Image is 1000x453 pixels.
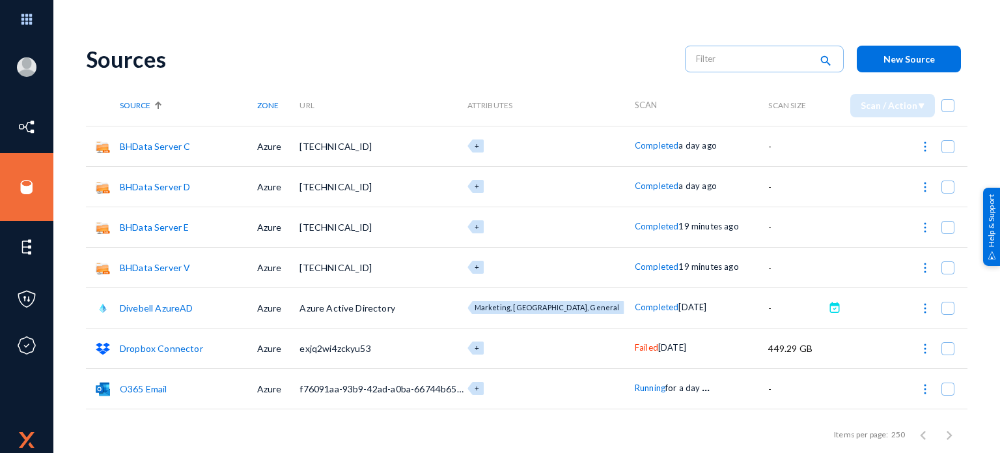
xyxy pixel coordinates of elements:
[467,100,513,110] span: Attributes
[120,181,190,192] a: BHData Server D
[257,166,300,207] td: Azure
[120,141,190,152] a: BHData Server C
[475,384,479,392] span: +
[257,207,300,247] td: Azure
[257,100,300,110] div: Zone
[696,49,811,68] input: Filter
[768,166,825,207] td: -
[96,382,110,396] img: o365mail.svg
[120,383,167,394] a: O365 Email
[475,222,479,231] span: +
[475,343,479,352] span: +
[678,302,706,312] span: [DATE]
[120,343,203,354] a: Dropbox Connector
[665,383,700,393] span: for a day
[635,261,678,272] span: Completed
[17,237,36,257] img: icon-elements.svg
[635,100,658,110] span: Scan
[635,140,678,151] span: Completed
[768,100,805,110] span: Scan Size
[919,383,932,396] img: icon-more.svg
[704,378,707,394] span: .
[857,46,961,72] button: New Source
[299,141,372,152] span: [TECHNICAL_ID]
[658,342,686,353] span: [DATE]
[257,328,300,368] td: Azure
[678,221,738,231] span: 19 minutes ago
[257,126,300,166] td: Azure
[17,289,36,309] img: icon-policies.svg
[678,181,716,191] span: a day ago
[96,180,110,194] img: smb.png
[86,46,672,72] div: Sources
[120,100,257,110] div: Source
[299,302,395,314] span: Azure Active Directory
[96,220,110,235] img: smb.png
[834,429,888,441] div: Items per page:
[17,57,36,77] img: blank-profile-picture.png
[257,409,300,449] td: Azure
[17,177,36,197] img: icon-sources.svg
[919,140,932,153] img: icon-more.svg
[299,100,314,110] span: URL
[768,287,825,328] td: -
[96,261,110,275] img: smb.png
[120,222,189,233] a: BHData Server E
[96,342,110,356] img: dropbox.svg
[17,336,36,355] img: icon-compliance.svg
[120,262,190,273] a: BHData Server V
[299,222,372,233] span: [TECHNICAL_ID]
[768,409,825,449] td: -
[919,221,932,234] img: icon-more.svg
[678,261,738,272] span: 19 minutes ago
[120,100,150,110] span: Source
[891,429,905,441] div: 250
[299,181,372,192] span: [TECHNICAL_ID]
[702,378,704,394] span: .
[883,53,935,65] span: New Source
[257,100,279,110] span: Zone
[635,181,678,191] span: Completed
[120,302,193,314] a: Divebell AzureAD
[919,181,932,194] img: icon-more.svg
[475,303,620,312] span: Marketing, [GEOGRAPHIC_DATA], General
[768,126,825,166] td: -
[768,368,825,409] td: -
[7,5,46,33] img: app launcher
[475,263,479,271] span: +
[475,141,479,150] span: +
[768,328,825,368] td: 449.29 GB
[299,343,370,354] span: exjq2wi4zckyu53
[818,53,833,70] mat-icon: search
[768,207,825,247] td: -
[988,251,996,259] img: help_support.svg
[96,139,110,154] img: smb.png
[257,368,300,409] td: Azure
[635,342,658,353] span: Failed
[17,117,36,137] img: icon-inventory.svg
[919,342,932,355] img: icon-more.svg
[919,261,932,274] img: icon-more.svg
[983,187,1000,265] div: Help & Support
[299,262,372,273] span: [TECHNICAL_ID]
[768,247,825,287] td: -
[919,302,932,315] img: icon-more.svg
[910,422,936,448] button: Previous page
[96,301,110,315] img: azuread.png
[475,182,479,190] span: +
[299,383,477,394] span: f76091aa-93b9-42ad-a0ba-66744b65c468
[678,140,716,151] span: a day ago
[257,287,300,328] td: Azure
[257,247,300,287] td: Azure
[936,422,962,448] button: Next page
[635,302,678,312] span: Completed
[707,378,710,394] span: .
[635,221,678,231] span: Completed
[635,383,665,393] span: Running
